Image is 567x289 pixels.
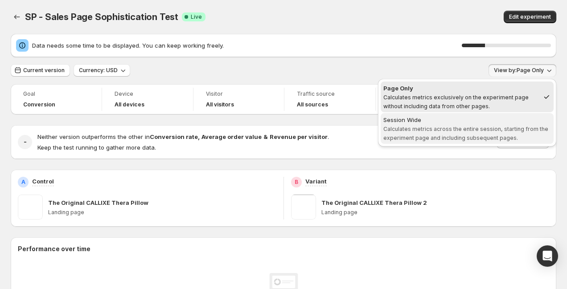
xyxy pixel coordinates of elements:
p: The Original CALLIXE Thera Pillow [48,198,148,207]
span: Data needs some time to be displayed. You can keep working freely. [32,41,462,50]
a: DeviceAll devices [115,90,181,109]
strong: Average order value [201,133,262,140]
span: View by: Page Only [494,67,544,74]
strong: Conversion rate [150,133,198,140]
a: GoalConversion [23,90,89,109]
a: VisitorAll visitors [206,90,272,109]
span: Device [115,90,181,98]
button: Current version [11,64,70,77]
span: Conversion [23,101,55,108]
strong: Revenue per visitor [270,133,328,140]
button: Edit experiment [504,11,556,23]
span: Visitor [206,90,272,98]
span: Neither version outperforms the other in . [37,133,329,140]
a: Traffic sourceAll sources [297,90,363,109]
span: SP - Sales Page Sophistication Test [25,12,178,22]
h2: Performance over time [18,244,549,253]
div: Session Wide [383,115,551,124]
p: Landing page [321,209,550,216]
span: Calculates metrics exclusively on the experiment page without including data from other pages. [383,94,529,110]
button: Back [11,11,23,23]
div: Open Intercom Messenger [537,245,558,267]
h2: B [295,179,298,186]
p: Control [32,177,54,186]
strong: , [198,133,200,140]
span: Current version [23,67,65,74]
h4: All sources [297,101,328,108]
button: View by:Page Only [489,64,556,77]
h4: All visitors [206,101,234,108]
img: The Original CALLIXE Thera Pillow [18,195,43,220]
h4: All devices [115,101,144,108]
img: The Original CALLIXE Thera Pillow 2 [291,195,316,220]
p: Landing page [48,209,276,216]
span: Calculates metrics across the entire session, starting from the experiment page and including sub... [383,126,548,141]
p: The Original CALLIXE Thera Pillow 2 [321,198,427,207]
span: Goal [23,90,89,98]
h2: A [21,179,25,186]
span: Keep the test running to gather more data. [37,144,156,151]
span: Traffic source [297,90,363,98]
span: Live [191,13,202,20]
strong: & [263,133,268,140]
span: Currency: USD [79,67,118,74]
div: Page Only [383,84,539,93]
span: Edit experiment [509,13,551,20]
button: Currency: USD [74,64,130,77]
h2: - [24,138,27,147]
p: Variant [305,177,327,186]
